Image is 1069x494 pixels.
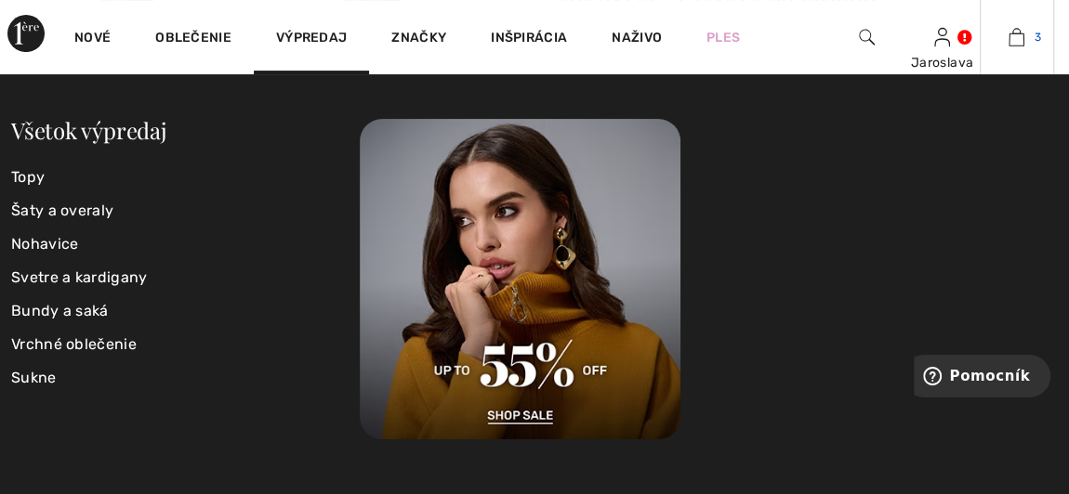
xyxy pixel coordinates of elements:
font: Značky [391,30,446,45]
a: Nové [74,30,111,49]
a: 3 [981,26,1054,48]
font: Šaty a overaly [11,201,113,219]
a: Oblečenie [155,30,231,49]
font: Naživo [612,30,662,45]
a: Naživo [612,28,662,47]
a: Šaty a overaly [11,194,360,227]
img: vyhľadať na webovej stránke [859,26,875,48]
img: Moja taška [1009,26,1024,48]
font: Ples [706,30,740,45]
a: Všetok výpredaj [11,115,166,145]
font: Bundy a saká [11,302,109,319]
font: Nové [74,30,111,45]
font: Sukne [11,369,57,386]
img: Moje informácie [934,26,950,48]
font: Inšpirácia [491,30,567,45]
font: Vrchné oblečenie [11,335,137,353]
img: Prvá trieda [7,15,45,52]
a: Vrchné oblečenie [11,328,360,361]
a: Topy [11,161,360,194]
a: Ples [706,28,740,47]
font: Nohavice [11,235,78,253]
font: Jaroslava [910,55,973,71]
a: Výpredaj [276,30,347,49]
a: Značky [391,30,446,49]
a: Sukne [11,361,360,395]
font: Výpredaj [276,30,347,45]
img: 250825113019_d881a28ff8cb6.jpg [360,119,680,439]
a: Bundy a saká [11,294,360,328]
a: Svetre a kardigany [11,261,360,294]
a: Prihlásiť sa [934,28,950,45]
font: Topy [11,168,45,186]
font: Svetre a kardigany [11,268,147,286]
font: 3 [1034,31,1040,44]
font: Oblečenie [155,30,231,45]
iframe: Otvorí widget, kde nájdete viac informácií [914,355,1050,401]
a: Nohavice [11,227,360,261]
